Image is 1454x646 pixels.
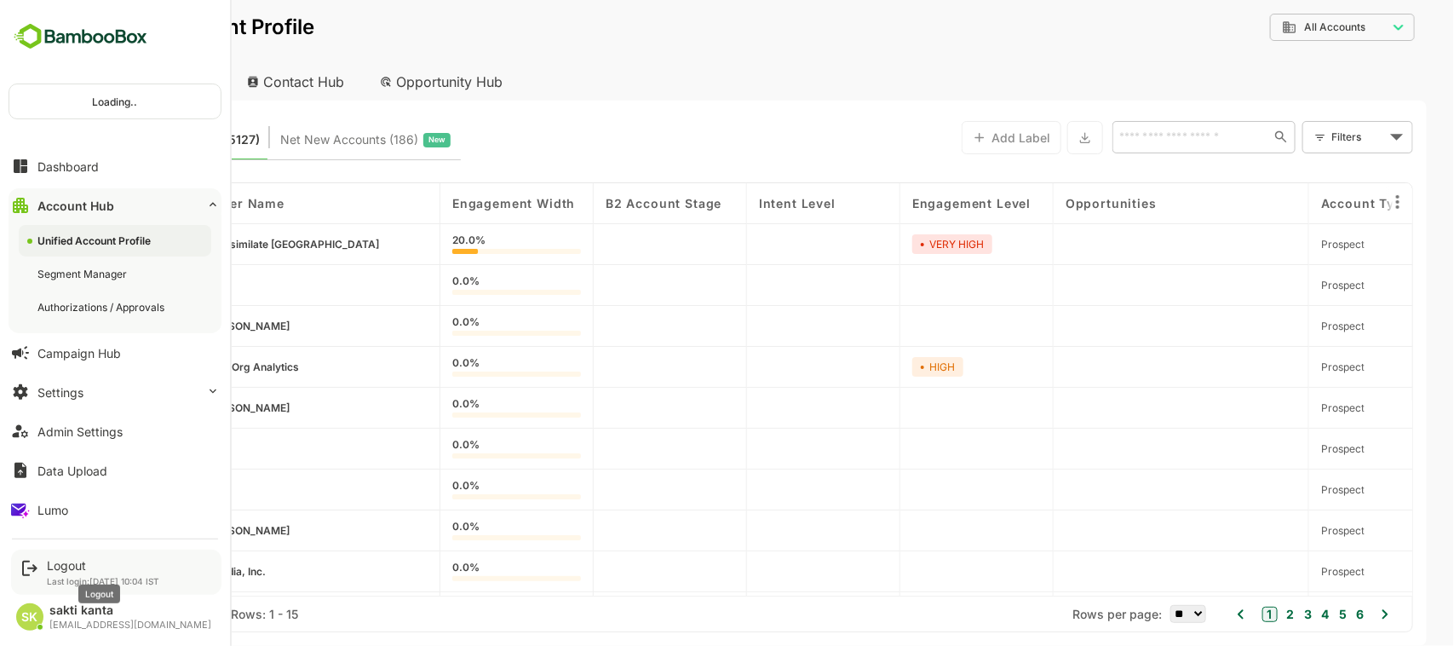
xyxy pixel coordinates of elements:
div: 0.0% [393,276,521,295]
span: Armstrong-Cabrera [146,401,230,414]
span: New [369,129,386,151]
div: 0.0% [393,481,521,499]
span: Known accounts you’ve identified to target - imported from CRM, Offline upload, or promoted from ... [51,129,200,151]
span: Prospect [1261,320,1305,332]
div: Total Rows: 105127 | Rows: 1 - 15 [51,607,239,621]
button: Admin Settings [9,414,221,448]
span: Net New Accounts ( 186 ) [221,129,359,151]
div: 0.0% [393,358,521,377]
button: Data Upload [9,453,221,487]
div: 20.0% [393,235,521,254]
button: Settings [9,375,221,409]
button: 6 [1292,605,1304,624]
div: VERY HIGH [853,234,933,254]
div: HIGH [853,357,904,377]
div: Filters [1272,128,1326,146]
button: Account Hub [9,188,221,222]
span: Rows per page: [1013,607,1102,621]
div: Lumo [37,503,68,517]
p: Last login: [DATE] 10:04 IST [47,576,159,586]
button: 5 [1275,605,1287,624]
div: All Accounts [1210,11,1355,44]
span: Intent Level [699,196,776,211]
button: 3 [1240,605,1252,624]
div: 0.0% [393,399,521,418]
p: Unified Account Profile [27,17,255,37]
div: SK [16,603,43,631]
span: Prospect [1261,442,1305,455]
span: Prospect [1261,483,1305,496]
div: 0.0% [393,317,521,336]
button: 4 [1258,605,1270,624]
span: Prospect [1261,279,1305,291]
button: Campaign Hub [9,336,221,370]
div: sakti kanta [49,603,211,618]
div: Account Hub [37,199,114,213]
div: Authorizations / Approvals [37,300,168,314]
div: Data Upload [37,464,107,478]
span: Customer Name [120,196,225,211]
span: All Accounts [1244,21,1306,33]
div: Admin Settings [37,424,123,439]
div: Newly surfaced ICP-fit accounts from Intent, Website, LinkedIn, and other engagement signals. [221,129,391,151]
span: Expedia, Inc. [144,565,206,578]
button: 2 [1223,605,1235,624]
button: Lumo [9,493,221,527]
span: Prospect [1261,565,1305,578]
div: Settings [37,385,83,400]
span: B2 Account Stage [546,196,662,211]
div: Loading.. [9,84,221,118]
div: Contact Hub [174,63,300,101]
span: Engagement Width [393,196,515,211]
img: BambooboxFullLogoMark.5f36c76dfaba33ec1ec1367b70bb1252.svg [9,20,152,53]
div: Unified Account Profile [37,234,154,248]
span: Prospect [1261,524,1305,537]
span: Engagement Level [853,196,971,211]
span: Hawkins-Crosby [146,524,230,537]
span: Prospect [1261,360,1305,373]
span: TransOrg Analytics [144,360,239,373]
div: Logout [47,558,159,573]
div: 0.0% [393,440,521,459]
span: Prospect [1261,238,1305,251]
div: Filters [1270,119,1353,155]
span: Opportunities [1006,196,1097,211]
div: Opportunity Hub [307,63,458,101]
span: Conner-Nguyen [146,320,230,332]
button: Dashboard [9,149,221,183]
span: Reassimilate Argentina [146,238,319,251]
div: Campaign Hub [37,346,121,360]
button: 1 [1203,607,1218,622]
div: 0.0% [393,522,521,540]
button: Add Label [902,121,1002,154]
div: Account Hub [27,63,167,101]
div: All Accounts [1222,20,1328,35]
div: [EMAIL_ADDRESS][DOMAIN_NAME] [49,620,211,631]
span: Account Type [1261,196,1351,211]
div: Dashboard [37,159,99,174]
div: Segment Manager [37,267,130,281]
div: 0.0% [393,562,521,581]
span: Prospect [1261,401,1305,414]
